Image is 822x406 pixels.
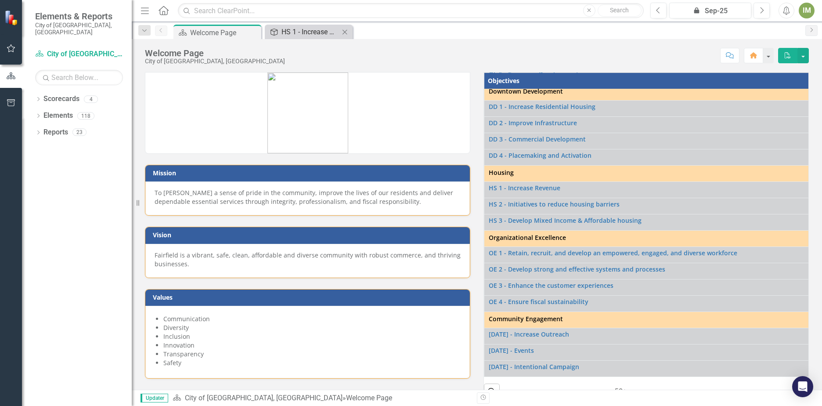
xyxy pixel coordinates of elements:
[672,6,748,16] div: Sep-25
[346,394,392,402] div: Welcome Page
[35,49,123,59] a: City of [GEOGRAPHIC_DATA], [GEOGRAPHIC_DATA]
[155,251,461,268] p: Fairfield is a vibrant, safe, clean, affordable and diverse community with robust commerce, and t...
[35,22,123,36] small: City of [GEOGRAPHIC_DATA], [GEOGRAPHIC_DATA]
[173,393,470,403] div: »
[35,11,123,22] span: Elements & Reports
[178,3,644,18] input: Search ClearPoint...
[163,341,461,350] li: Innovation
[799,3,815,18] button: IM
[141,394,168,402] span: Updater
[153,294,465,301] h3: Values
[163,323,461,332] li: Diversity
[145,58,285,65] div: City of [GEOGRAPHIC_DATA], [GEOGRAPHIC_DATA]
[163,332,461,341] li: Inclusion
[185,394,342,402] a: City of [GEOGRAPHIC_DATA], [GEOGRAPHIC_DATA]
[43,111,73,121] a: Elements
[4,10,20,25] img: ClearPoint Strategy
[610,7,629,14] span: Search
[598,4,642,17] button: Search
[163,359,461,367] li: Safety
[155,188,461,206] p: To [PERSON_NAME] a sense of pride in the community, improve the lives of our residents and delive...
[267,26,339,37] a: HS 1 - Increase Revenue
[77,112,94,120] div: 118
[163,350,461,359] li: Transparency
[145,48,285,58] div: Welcome Page
[72,129,87,136] div: 23
[669,3,751,18] button: Sep-25
[43,127,68,138] a: Reports
[267,72,348,153] img: image%20v2.png
[84,95,98,103] div: 4
[281,26,339,37] div: HS 1 - Increase Revenue
[153,170,465,176] h3: Mission
[35,70,123,85] input: Search Below...
[43,94,79,104] a: Scorecards
[190,27,259,38] div: Welcome Page
[163,315,461,323] li: Communication
[153,232,465,238] h3: Vision
[792,376,813,397] div: Open Intercom Messenger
